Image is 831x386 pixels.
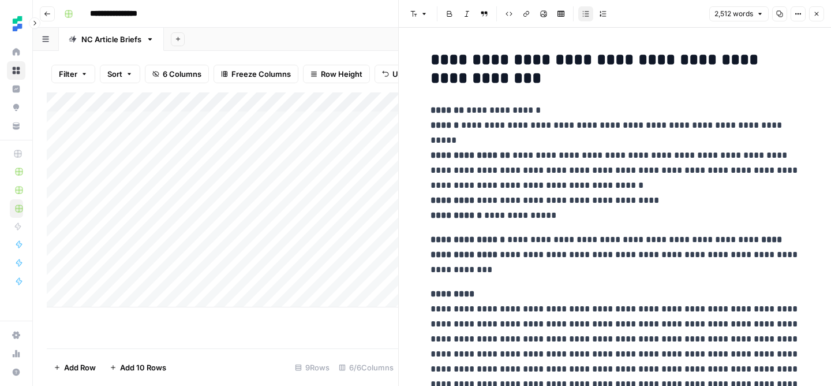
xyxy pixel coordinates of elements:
div: 9 Rows [290,358,334,377]
button: Add 10 Rows [103,358,173,377]
a: Opportunities [7,98,25,117]
span: 2,512 words [714,9,753,19]
button: Help + Support [7,363,25,381]
span: Add 10 Rows [120,362,166,373]
button: Freeze Columns [214,65,298,83]
button: Sort [100,65,140,83]
button: Filter [51,65,95,83]
span: Add Row [64,362,96,373]
span: Undo [392,68,412,80]
a: Usage [7,344,25,363]
button: 6 Columns [145,65,209,83]
button: 2,512 words [709,6,769,21]
img: Ten Speed Logo [7,13,28,34]
span: 6 Columns [163,68,201,80]
a: Insights [7,80,25,98]
button: Workspace: Ten Speed [7,9,25,38]
button: Add Row [47,358,103,377]
a: Settings [7,326,25,344]
span: Filter [59,68,77,80]
div: 6/6 Columns [334,358,398,377]
button: Row Height [303,65,370,83]
button: Undo [375,65,420,83]
span: Freeze Columns [231,68,291,80]
a: Browse [7,61,25,80]
span: Row Height [321,68,362,80]
a: NC Article Briefs [59,28,164,51]
a: Home [7,43,25,61]
a: Your Data [7,117,25,135]
div: NC Article Briefs [81,34,141,45]
span: Sort [107,68,122,80]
